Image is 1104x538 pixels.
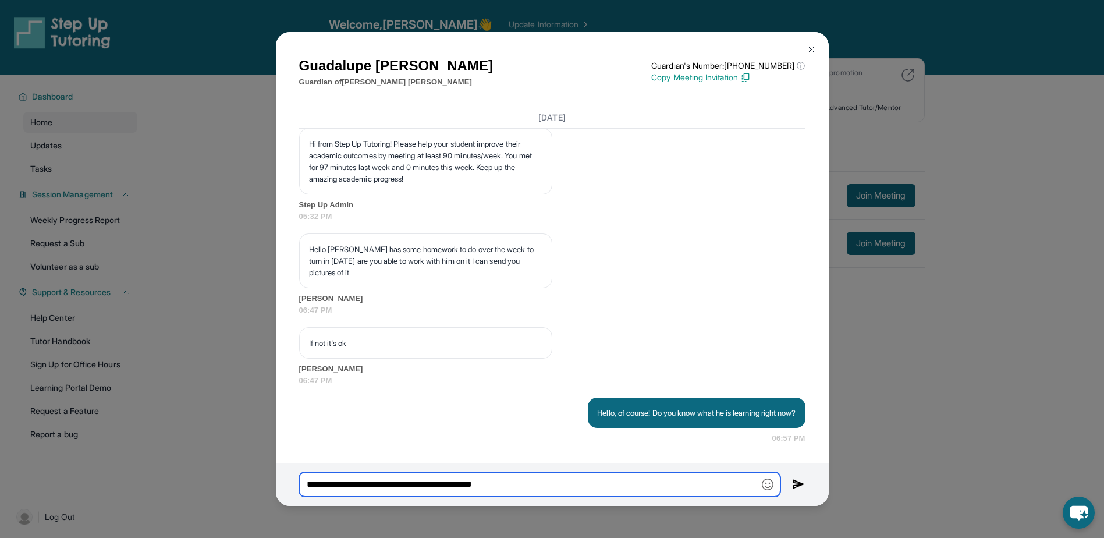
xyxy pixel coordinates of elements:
[597,407,796,419] p: Hello, of course! Do you know what he is learning right now?
[309,243,542,278] p: Hello [PERSON_NAME] has some homework to do over the week to turn in [DATE] are you able to work ...
[299,55,494,76] h1: Guadalupe [PERSON_NAME]
[299,363,805,375] span: [PERSON_NAME]
[299,211,805,222] span: 05:32 PM
[797,60,805,72] span: ⓘ
[651,72,805,83] p: Copy Meeting Invitation
[807,45,816,54] img: Close Icon
[299,112,805,123] h3: [DATE]
[792,477,805,491] img: Send icon
[299,375,805,387] span: 06:47 PM
[762,479,773,490] img: Emoji
[1063,497,1095,529] button: chat-button
[772,433,805,444] span: 06:57 PM
[309,337,542,349] p: If not it's ok
[299,305,805,316] span: 06:47 PM
[740,72,751,83] img: Copy Icon
[299,293,805,305] span: [PERSON_NAME]
[299,76,494,88] p: Guardian of [PERSON_NAME] [PERSON_NAME]
[651,60,805,72] p: Guardian's Number: [PHONE_NUMBER]
[309,138,542,185] p: Hi from Step Up Tutoring! Please help your student improve their academic outcomes by meeting at ...
[299,199,805,211] span: Step Up Admin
